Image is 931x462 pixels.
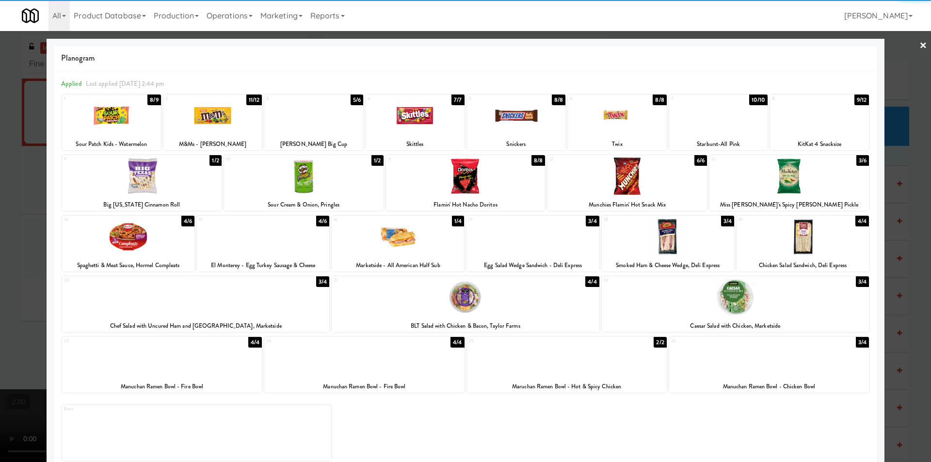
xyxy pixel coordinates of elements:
div: 3/4 [586,216,599,226]
div: 173/4Egg Salad Wedge Sandwich - Deli Express [466,216,599,271]
div: 252/2Maruchan Ramen Bowl - Hot & Spicy Chicken [467,337,667,393]
div: 20 [64,276,196,285]
div: 214/4BLT Salad with Chicken & Bacon, Taylor Farms [332,276,599,332]
div: Twix [568,138,667,150]
div: BLT Salad with Chicken & Bacon, Taylor Farms [333,320,597,332]
div: Skittles [366,138,465,150]
div: 15 [199,216,263,224]
div: 234/4Manuchan Ramen Bowl - Fire Bowl [62,337,262,393]
div: 5 [469,95,516,103]
div: 194/4Chicken Salad Sandwich, Deli Express [737,216,869,271]
span: Planogram [61,51,870,65]
div: 4 [368,95,415,103]
div: KitKat 4 Snacksize [771,138,867,150]
div: 7/7 [451,95,464,105]
div: 118/8Flamin' Hot Nacho Doritos [386,155,546,211]
div: 24 [266,337,364,345]
span: Last applied [DATE] 2:44 pm [86,79,164,88]
div: 26 [671,337,769,345]
div: Munchies Flamin' Hot Snack Mix [549,199,706,211]
div: Manuchan Ramen Bowl - Fire Bowl [62,381,262,393]
div: BLT Salad with Chicken & Bacon, Taylor Farms [332,320,599,332]
div: 13 [711,155,789,163]
div: 22 [604,276,736,285]
div: 1/4 [452,216,464,226]
div: 2/2 [654,337,666,348]
div: [PERSON_NAME] Big Cup [266,138,362,150]
div: 4/4 [248,337,262,348]
div: 3 [266,95,314,103]
div: 17 [468,216,533,224]
div: 19 [738,216,803,224]
div: Maruchan Ramen Bowl - Hot & Spicy Chicken [468,381,665,393]
div: 223/4Caesar Salad with Chicken, Marketside [602,276,869,332]
div: Manuchan Ramen Bowl - Chicken Bowl [671,381,867,393]
div: 4/4 [585,276,599,287]
div: 68/8Twix [568,95,667,150]
div: 21 [334,276,465,285]
div: Chicken Salad Sandwich, Deli Express [737,259,869,271]
div: 1/2 [209,155,221,166]
div: 3/6 [856,155,869,166]
div: 3/4 [856,276,869,287]
div: Flamin' Hot Nacho Doritos [387,199,544,211]
div: Marketside - All American Half Sub [332,259,464,271]
img: Micromart [22,7,39,24]
div: 101/2Sour Cream & Onion, Pringles [224,155,384,211]
div: 154/6El Monterey - Egg Turkey Sausage & Cheese [197,216,329,271]
div: Munchies Flamin' Hot Snack Mix [547,199,707,211]
div: Big [US_STATE] Cinnamon Roll [64,199,220,211]
div: Manuchan Ramen Bowl - Fire Bowl [264,381,464,393]
div: 11/12 [246,95,262,105]
div: 133/6Miss [PERSON_NAME]'s Spicy [PERSON_NAME] Pickle [709,155,869,211]
div: 18/9Sour Patch Kids - Watermelon [62,95,161,150]
div: Extra [64,405,196,413]
div: 5/6 [351,95,363,105]
div: Manuchan Ramen Bowl - Fire Bowl [64,381,260,393]
div: 4/6 [181,216,194,226]
div: Starburst-All Pink [671,138,767,150]
div: Flamin' Hot Nacho Doritos [386,199,546,211]
div: Twix [569,138,665,150]
div: Chicken Salad Sandwich, Deli Express [738,259,867,271]
div: 47/7Skittles [366,95,465,150]
div: 7 [671,95,719,103]
div: Manuchan Ramen Bowl - Fire Bowl [266,381,463,393]
div: 8/8 [552,95,565,105]
div: 8/8 [653,95,666,105]
div: 6 [570,95,617,103]
div: Spaghetti & Meat Sauce, Hormel Compleats [62,259,194,271]
div: 3/4 [721,216,734,226]
div: 4/4 [855,216,869,226]
div: [PERSON_NAME] Big Cup [264,138,363,150]
div: 35/6[PERSON_NAME] Big Cup [264,95,363,150]
span: Applied [61,79,82,88]
div: 10/10 [749,95,768,105]
a: × [919,31,927,61]
div: 58/8Snickers [467,95,566,150]
div: 18 [604,216,668,224]
div: 710/10Starburst-All Pink [669,95,768,150]
div: El Monterey - Egg Turkey Sausage & Cheese [198,259,328,271]
div: 9/12 [854,95,869,105]
div: 244/4Manuchan Ramen Bowl - Fire Bowl [264,337,464,393]
div: Big [US_STATE] Cinnamon Roll [62,199,222,211]
div: KitKat 4 Snacksize [770,138,869,150]
div: Snickers [467,138,566,150]
div: 3/4 [316,276,329,287]
div: 263/4Manuchan Ramen Bowl - Chicken Bowl [669,337,869,393]
div: 11 [388,155,465,163]
div: 8/8 [531,155,545,166]
div: Egg Salad Wedge Sandwich - Deli Express [468,259,597,271]
div: Maruchan Ramen Bowl - Hot & Spicy Chicken [467,381,667,393]
div: Snickers [468,138,564,150]
div: Smoked Ham & Cheese Wedge, Deli Express [602,259,734,271]
div: 203/4Chef Salad with Uncured Ham and [GEOGRAPHIC_DATA], Marketside [62,276,329,332]
div: 6/6 [694,155,707,166]
div: 10 [226,155,304,163]
div: Starburst-All Pink [669,138,768,150]
div: Chef Salad with Uncured Ham and [GEOGRAPHIC_DATA], Marketside [64,320,328,332]
div: Sour Cream & Onion, Pringles [225,199,382,211]
div: 4/6 [316,216,329,226]
div: 16 [334,216,398,224]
